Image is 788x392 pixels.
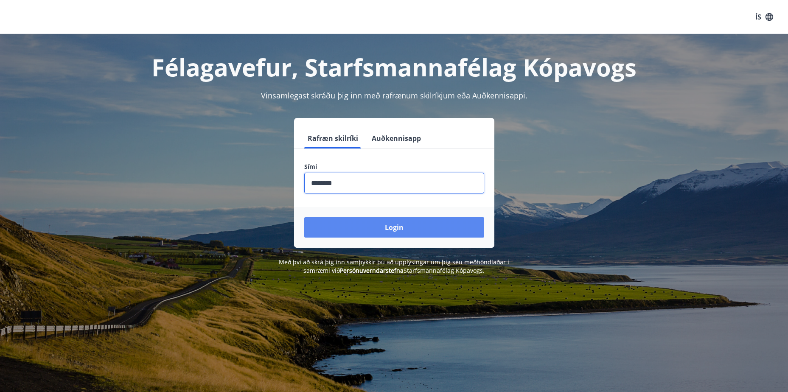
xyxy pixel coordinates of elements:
[304,128,362,148] button: Rafræn skilríki
[304,217,484,238] button: Login
[261,90,527,101] span: Vinsamlegast skráðu þig inn með rafrænum skilríkjum eða Auðkennisappi.
[279,258,509,274] span: Með því að skrá þig inn samþykkir þú að upplýsingar um þig séu meðhöndlaðar í samræmi við Starfsm...
[751,9,778,25] button: ÍS
[99,51,690,83] h1: Félagavefur, Starfsmannafélag Kópavogs
[304,162,484,171] label: Sími
[368,128,424,148] button: Auðkennisapp
[340,266,404,274] a: Persónuverndarstefna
